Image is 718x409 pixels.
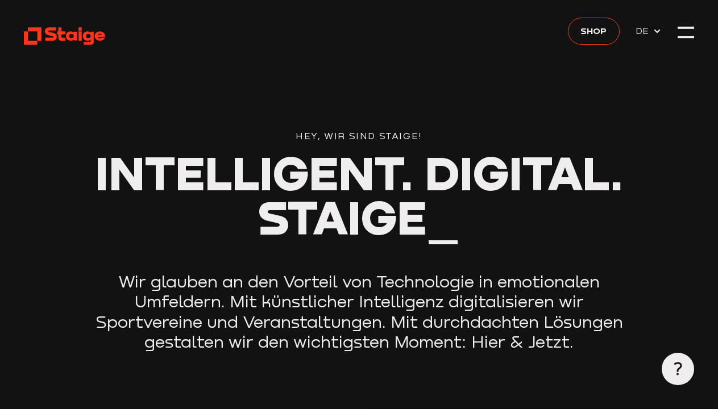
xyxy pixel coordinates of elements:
div: Hey, wir sind Staige! [24,129,694,143]
p: Wir glauben an den Vorteil von Technologie in emotionalen Umfeldern. Mit künstlicher Intelligenz ... [89,272,629,352]
span: DE [636,24,653,38]
span: Intelligent. Digital. Staige_ [95,144,623,245]
a: Shop [568,18,619,45]
span: Shop [580,24,607,38]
